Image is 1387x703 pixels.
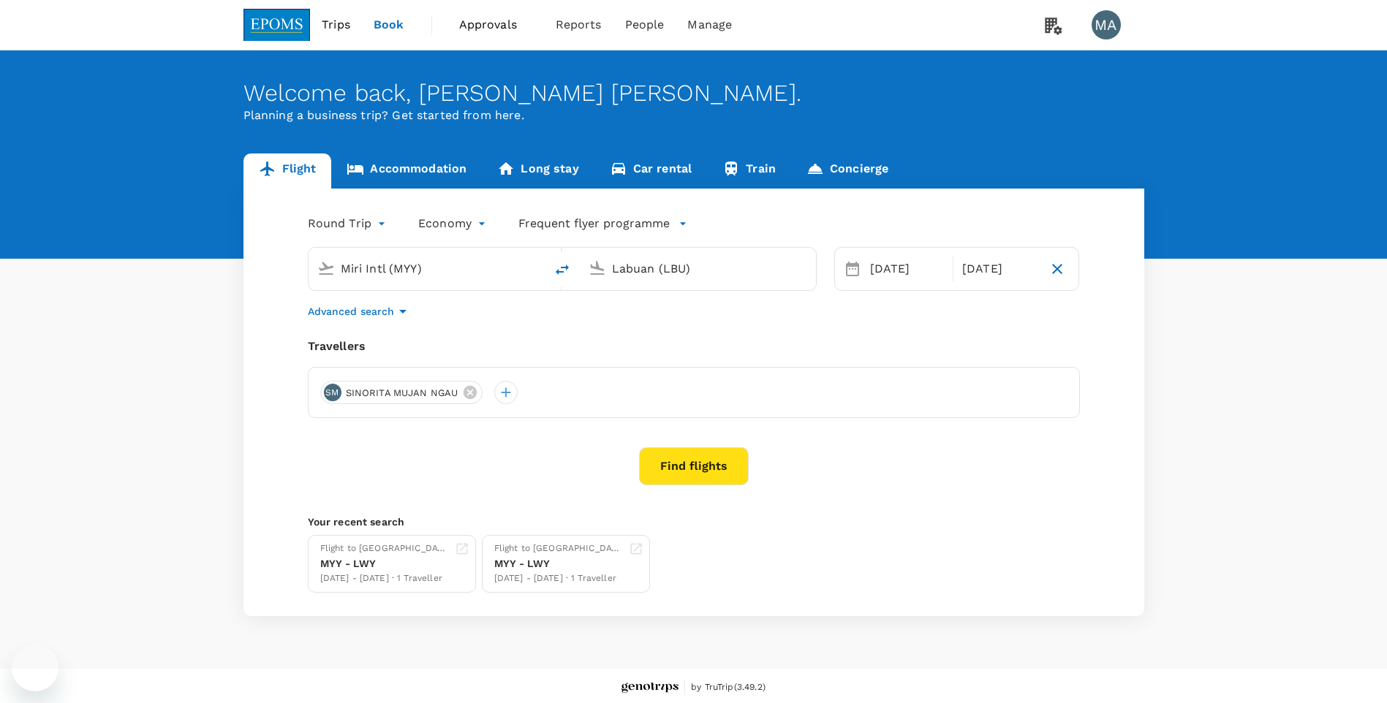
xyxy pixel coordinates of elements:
[459,16,532,34] span: Approvals
[320,571,449,586] div: [DATE] - [DATE] · 1 Traveller
[308,304,394,319] p: Advanced search
[320,381,483,404] div: SMSINORITA MUJAN NGAU
[621,683,679,693] img: Genotrips - EPOMS
[806,267,809,270] button: Open
[707,153,791,189] a: Train
[791,153,904,189] a: Concierge
[639,447,749,485] button: Find flights
[687,16,732,34] span: Manage
[243,107,1144,124] p: Planning a business trip? Get started from here.
[337,386,467,400] span: SINORITA MUJAN NGAU
[341,257,514,280] input: Depart from
[625,16,665,34] span: People
[308,212,390,235] div: Round Trip
[594,153,708,189] a: Car rental
[612,257,785,280] input: Going to
[320,541,449,556] div: Flight to [GEOGRAPHIC_DATA]
[324,384,341,401] div: SM
[545,252,580,287] button: delete
[243,9,311,41] img: EPOMS SDN BHD
[518,215,670,232] p: Frequent flyer programme
[418,212,489,235] div: Economy
[308,338,1080,355] div: Travellers
[494,556,623,571] div: MYY - LWY
[864,254,950,284] div: [DATE]
[534,267,537,270] button: Open
[308,303,412,320] button: Advanced search
[12,645,58,691] iframe: Button to launch messaging window
[482,153,594,189] a: Long stay
[691,680,766,695] span: by TruTrip ( 3.49.2 )
[322,16,350,34] span: Trips
[308,514,1080,529] p: Your recent search
[1092,10,1121,39] div: MA
[320,556,449,571] div: MYY - LWY
[956,254,1042,284] div: [DATE]
[556,16,602,34] span: Reports
[243,153,332,189] a: Flight
[494,571,623,586] div: [DATE] - [DATE] · 1 Traveller
[374,16,404,34] span: Book
[243,80,1144,107] div: Welcome back , [PERSON_NAME] [PERSON_NAME] .
[494,541,623,556] div: Flight to [GEOGRAPHIC_DATA]
[331,153,482,189] a: Accommodation
[518,215,687,232] button: Frequent flyer programme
